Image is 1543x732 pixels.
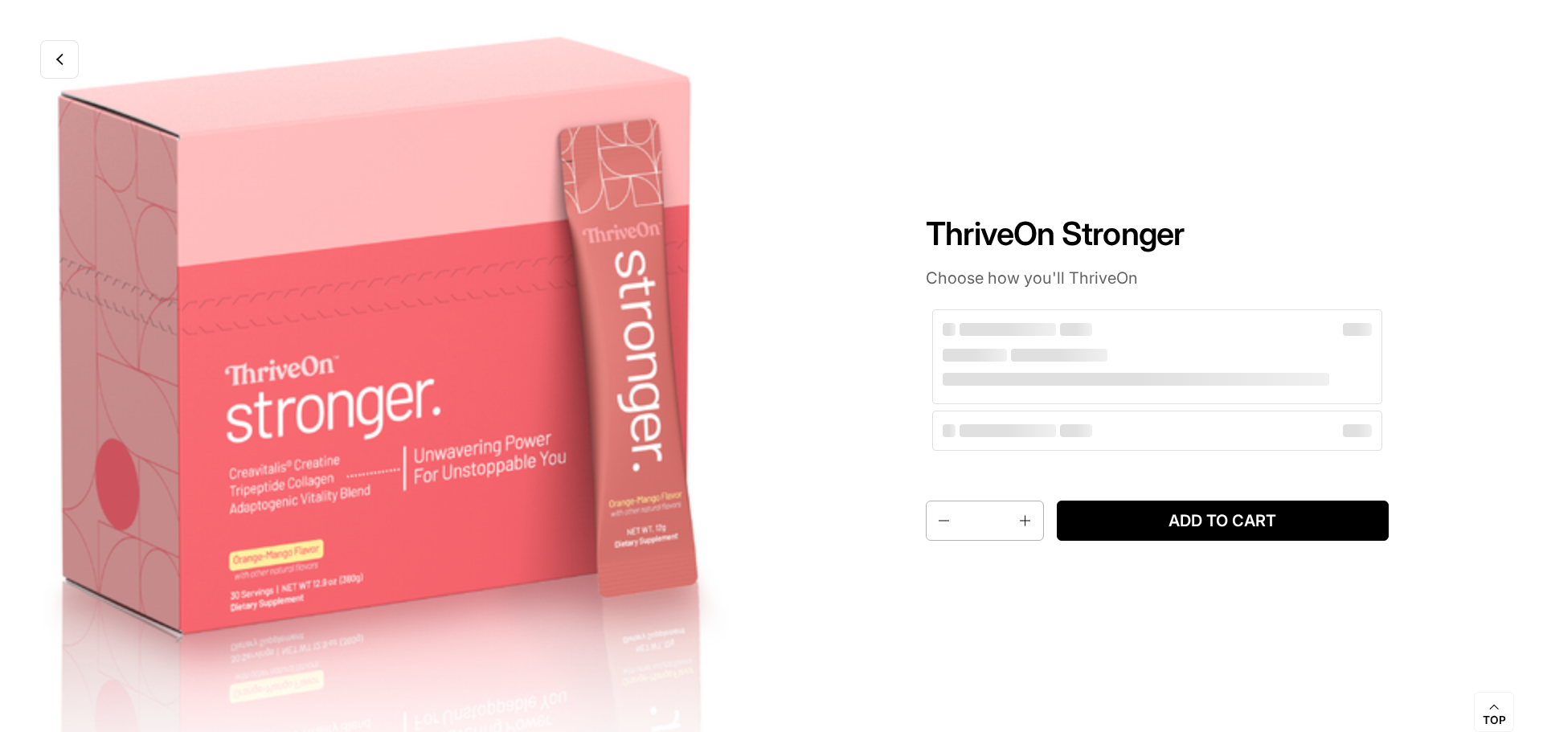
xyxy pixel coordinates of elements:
[1011,501,1043,540] button: Increase quantity
[927,501,959,540] button: Decrease quantity
[926,268,1389,288] p: Choose how you'll ThriveOn
[1070,511,1376,531] span: Add to cart
[926,215,1389,253] h1: ThriveOn Stronger
[1057,501,1389,541] button: Add to cart
[1483,714,1506,728] span: Top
